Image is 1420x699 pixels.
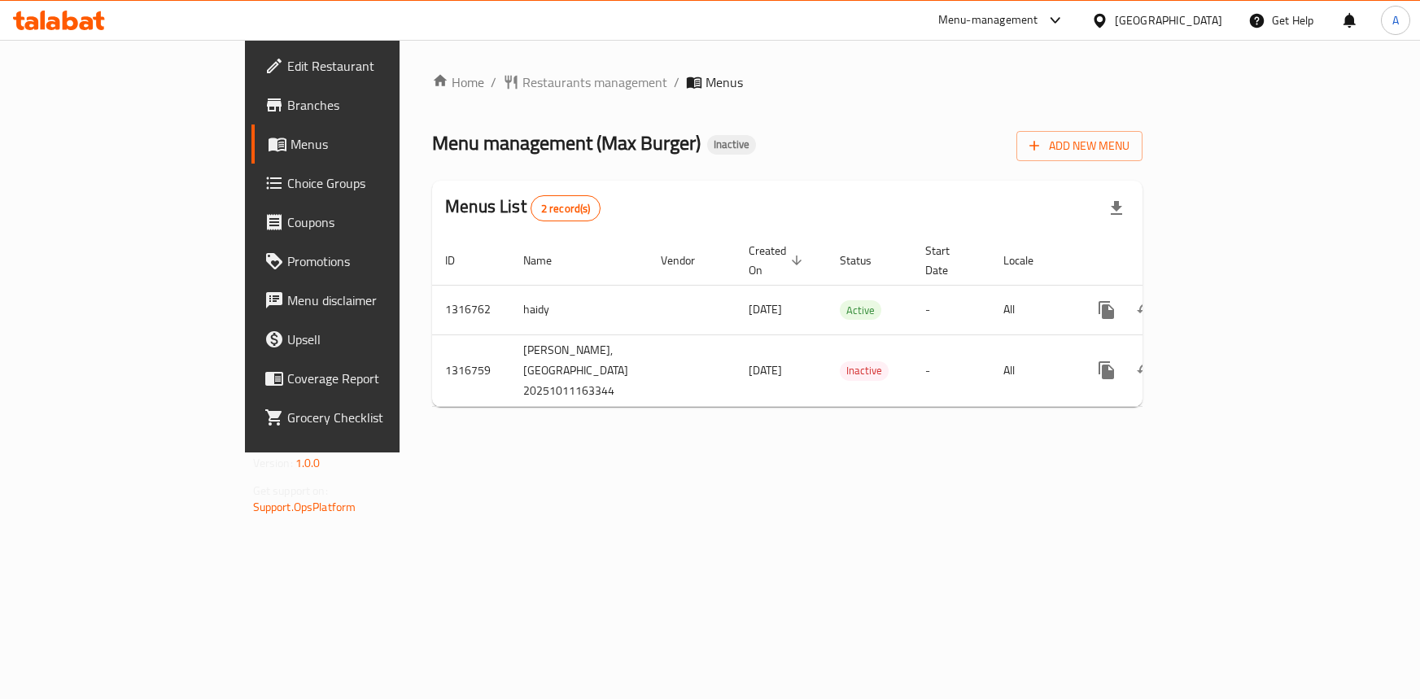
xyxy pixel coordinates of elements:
[990,285,1074,334] td: All
[287,95,469,115] span: Branches
[432,72,1143,92] nav: breadcrumb
[251,320,482,359] a: Upsell
[1115,11,1222,29] div: [GEOGRAPHIC_DATA]
[432,236,1256,407] table: enhanced table
[287,291,469,310] span: Menu disclaimer
[522,72,667,92] span: Restaurants management
[251,281,482,320] a: Menu disclaimer
[1097,189,1136,228] div: Export file
[251,242,482,281] a: Promotions
[749,241,807,280] span: Created On
[291,134,469,154] span: Menus
[251,46,482,85] a: Edit Restaurant
[1126,351,1165,390] button: Change Status
[491,72,496,92] li: /
[707,135,756,155] div: Inactive
[445,251,476,270] span: ID
[445,194,601,221] h2: Menus List
[287,330,469,349] span: Upsell
[531,201,601,216] span: 2 record(s)
[287,212,469,232] span: Coupons
[1087,351,1126,390] button: more
[432,125,701,161] span: Menu management ( Max Burger )
[749,299,782,320] span: [DATE]
[251,203,482,242] a: Coupons
[912,285,990,334] td: -
[1087,291,1126,330] button: more
[287,56,469,76] span: Edit Restaurant
[1392,11,1399,29] span: A
[749,360,782,381] span: [DATE]
[510,285,648,334] td: haidy
[840,300,881,320] div: Active
[840,301,881,320] span: Active
[251,398,482,437] a: Grocery Checklist
[295,452,321,474] span: 1.0.0
[840,361,889,381] div: Inactive
[912,334,990,406] td: -
[287,369,469,388] span: Coverage Report
[661,251,716,270] span: Vendor
[1126,291,1165,330] button: Change Status
[531,195,601,221] div: Total records count
[523,251,573,270] span: Name
[251,125,482,164] a: Menus
[1074,236,1256,286] th: Actions
[253,452,293,474] span: Version:
[840,361,889,380] span: Inactive
[510,334,648,406] td: [PERSON_NAME],[GEOGRAPHIC_DATA] 20251011163344
[251,359,482,398] a: Coverage Report
[253,496,356,518] a: Support.OpsPlatform
[1029,136,1129,156] span: Add New Menu
[287,251,469,271] span: Promotions
[1003,251,1055,270] span: Locale
[990,334,1074,406] td: All
[503,72,667,92] a: Restaurants management
[840,251,893,270] span: Status
[251,164,482,203] a: Choice Groups
[287,173,469,193] span: Choice Groups
[251,85,482,125] a: Branches
[1016,131,1143,161] button: Add New Menu
[925,241,971,280] span: Start Date
[707,138,756,151] span: Inactive
[253,480,328,501] span: Get support on:
[287,408,469,427] span: Grocery Checklist
[706,72,743,92] span: Menus
[674,72,679,92] li: /
[938,11,1038,30] div: Menu-management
